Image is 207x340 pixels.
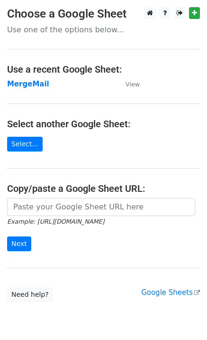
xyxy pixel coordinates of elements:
small: Example: [URL][DOMAIN_NAME] [7,218,104,225]
a: Google Sheets [141,288,200,297]
input: Next [7,236,31,251]
input: Paste your Google Sheet URL here [7,198,195,216]
h3: Choose a Google Sheet [7,7,200,21]
h4: Select another Google Sheet: [7,118,200,130]
h4: Copy/paste a Google Sheet URL: [7,183,200,194]
h4: Use a recent Google Sheet: [7,64,200,75]
small: View [126,81,140,88]
a: Select... [7,137,43,151]
a: Need help? [7,287,53,302]
a: View [116,80,140,88]
a: MergeMail [7,80,49,88]
p: Use one of the options below... [7,25,200,35]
